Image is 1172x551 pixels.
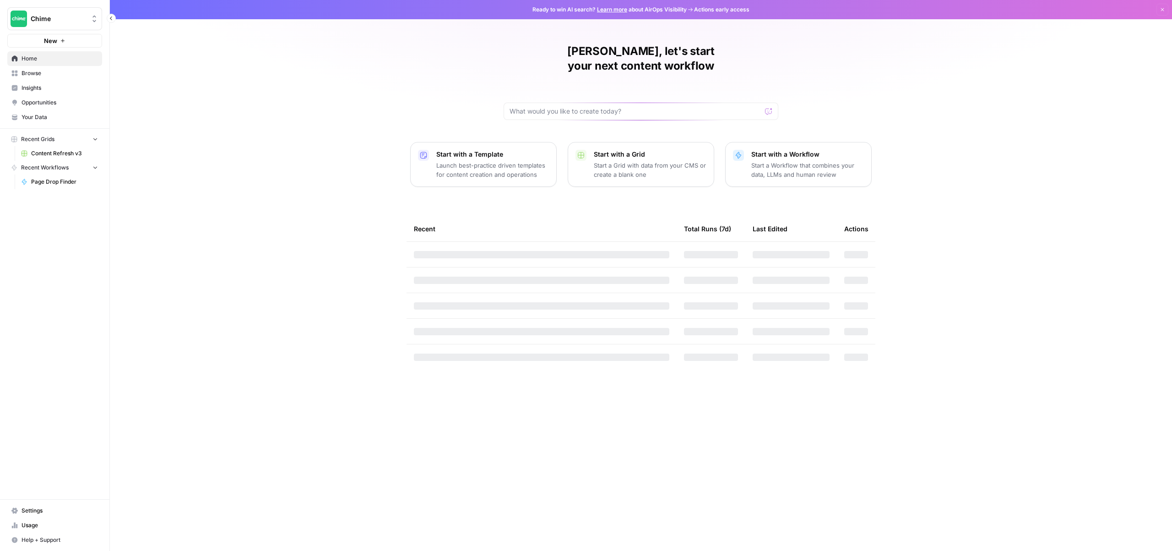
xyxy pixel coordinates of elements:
button: New [7,34,102,48]
span: Content Refresh v3 [31,149,98,158]
h1: [PERSON_NAME], let's start your next content workflow [504,44,778,73]
a: Content Refresh v3 [17,146,102,161]
span: Actions early access [694,5,749,14]
a: Opportunities [7,95,102,110]
button: Workspace: Chime [7,7,102,30]
button: Start with a GridStart a Grid with data from your CMS or create a blank one [568,142,714,187]
span: Browse [22,69,98,77]
a: Insights [7,81,102,95]
p: Start a Workflow that combines your data, LLMs and human review [751,161,864,179]
button: Start with a WorkflowStart a Workflow that combines your data, LLMs and human review [725,142,872,187]
p: Start a Grid with data from your CMS or create a blank one [594,161,706,179]
span: Your Data [22,113,98,121]
a: Your Data [7,110,102,125]
div: Total Runs (7d) [684,216,731,241]
span: Ready to win AI search? about AirOps Visibility [532,5,687,14]
span: Usage [22,521,98,529]
div: Actions [844,216,868,241]
img: Chime Logo [11,11,27,27]
a: Settings [7,503,102,518]
button: Help + Support [7,533,102,547]
button: Recent Grids [7,132,102,146]
p: Start with a Workflow [751,150,864,159]
span: Recent Grids [21,135,54,143]
button: Start with a TemplateLaunch best-practice driven templates for content creation and operations [410,142,557,187]
span: Help + Support [22,536,98,544]
p: Start with a Template [436,150,549,159]
span: Recent Workflows [21,164,69,172]
span: Home [22,55,98,63]
a: Usage [7,518,102,533]
span: Chime [31,14,86,23]
p: Start with a Grid [594,150,706,159]
button: Recent Workflows [7,161,102,175]
a: Learn more [597,6,627,13]
span: Page Drop Finder [31,178,98,186]
span: Settings [22,507,98,515]
span: Opportunities [22,98,98,107]
a: Browse [7,66,102,81]
a: Page Drop Finder [17,175,102,189]
input: What would you like to create today? [510,107,761,116]
span: New [44,36,57,45]
p: Launch best-practice driven templates for content creation and operations [436,161,549,179]
a: Home [7,51,102,66]
div: Last Edited [753,216,787,241]
div: Recent [414,216,669,241]
span: Insights [22,84,98,92]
